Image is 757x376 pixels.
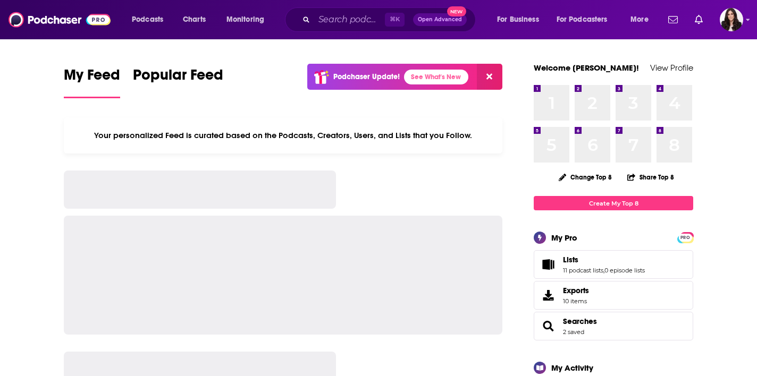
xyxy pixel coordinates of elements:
[176,11,212,28] a: Charts
[720,8,743,31] span: Logged in as RebeccaShapiro
[691,11,707,29] a: Show notifications dropdown
[133,66,223,90] span: Popular Feed
[404,70,468,84] a: See What's New
[64,117,502,153] div: Your personalized Feed is curated based on the Podcasts, Creators, Users, and Lists that you Follow.
[219,11,278,28] button: open menu
[664,11,682,29] a: Show notifications dropdown
[534,281,693,310] a: Exports
[534,63,639,73] a: Welcome [PERSON_NAME]!
[333,72,400,81] p: Podchaser Update!
[563,286,589,295] span: Exports
[534,250,693,279] span: Lists
[630,12,649,27] span: More
[679,233,692,241] a: PRO
[563,255,645,264] a: Lists
[563,297,589,305] span: 10 items
[226,12,264,27] span: Monitoring
[604,267,645,274] a: 0 episode lists
[550,11,623,28] button: open menu
[650,63,693,73] a: View Profile
[385,13,405,27] span: ⌘ K
[534,312,693,340] span: Searches
[563,317,597,326] a: Searches
[534,196,693,210] a: Create My Top 8
[537,288,559,303] span: Exports
[627,167,675,187] button: Share Top 8
[64,66,120,98] a: My Feed
[537,257,559,272] a: Lists
[418,17,462,22] span: Open Advanced
[124,11,177,28] button: open menu
[551,233,577,243] div: My Pro
[413,13,467,26] button: Open AdvancedNew
[314,11,385,28] input: Search podcasts, credits, & more...
[623,11,662,28] button: open menu
[9,10,111,30] img: Podchaser - Follow, Share and Rate Podcasts
[563,267,603,274] a: 11 podcast lists
[563,255,578,264] span: Lists
[551,363,593,373] div: My Activity
[720,8,743,31] button: Show profile menu
[603,267,604,274] span: ,
[132,12,163,27] span: Podcasts
[497,12,539,27] span: For Business
[679,234,692,242] span: PRO
[133,66,223,98] a: Popular Feed
[490,11,552,28] button: open menu
[537,319,559,334] a: Searches
[557,12,608,27] span: For Podcasters
[295,7,486,32] div: Search podcasts, credits, & more...
[720,8,743,31] img: User Profile
[552,170,618,184] button: Change Top 8
[64,66,120,90] span: My Feed
[563,328,584,336] a: 2 saved
[183,12,206,27] span: Charts
[447,6,466,16] span: New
